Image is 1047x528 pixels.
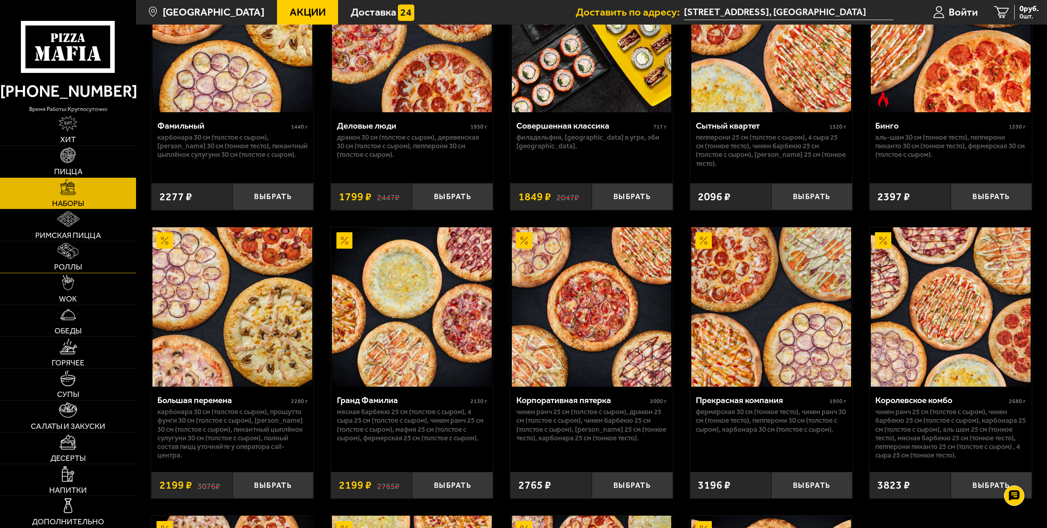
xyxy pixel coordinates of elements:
[331,227,493,387] a: АкционныйГранд Фамилиа
[54,263,82,271] span: Роллы
[398,5,414,21] img: 15daf4d41897b9f0e9f617042186c801.svg
[696,395,827,406] div: Прекрасная компания
[157,408,308,460] p: Карбонара 30 см (толстое с сыром), Прошутто Фунги 30 см (толстое с сыром), [PERSON_NAME] 30 см (т...
[771,183,852,210] button: Выбрать
[696,120,827,131] div: Сытный квартет
[50,454,86,462] span: Десерты
[875,232,891,249] img: Акционный
[163,7,264,18] span: [GEOGRAPHIC_DATA]
[698,480,731,491] span: 3196 ₽
[55,327,82,335] span: Обеды
[31,422,105,430] span: Салаты и закуски
[412,472,493,499] button: Выбрать
[951,183,1032,210] button: Выбрать
[59,295,77,303] span: WOK
[951,472,1032,499] button: Выбрать
[337,408,487,442] p: Мясная Барбекю 25 см (толстое с сыром), 4 сыра 25 см (толстое с сыром), Чикен Ранч 25 см (толстое...
[337,120,468,131] div: Деловые люди
[516,408,667,442] p: Чикен Ранч 25 см (толстое с сыром), Дракон 25 см (толстое с сыром), Чикен Барбекю 25 см (толстое ...
[232,183,313,210] button: Выбрать
[151,227,313,387] a: АкционныйБольшая перемена
[470,123,487,130] span: 1930 г
[339,480,372,491] span: 2199 ₽
[875,395,1007,406] div: Королевское комбо
[771,472,852,499] button: Выбрать
[336,232,353,249] img: Акционный
[377,480,400,491] s: 2765 ₽
[949,7,978,18] span: Войти
[291,123,308,130] span: 1440 г
[518,480,551,491] span: 2765 ₽
[351,7,396,18] span: Доставка
[35,231,101,239] span: Римская пицца
[870,227,1032,387] a: АкционныйКоролевское комбо
[1020,13,1039,20] span: 0 шт.
[337,133,487,159] p: Дракон 30 см (толстое с сыром), Деревенская 30 см (толстое с сыром), Пепперони 30 см (толстое с с...
[339,191,372,202] span: 1799 ₽
[684,5,893,20] input: Ваш адрес доставки
[54,168,82,175] span: Пицца
[556,191,579,202] s: 2047 ₽
[470,398,487,405] span: 2130 г
[60,136,76,143] span: Хит
[691,227,851,387] img: Прекрасная компания
[518,191,551,202] span: 1849 ₽
[650,398,667,405] span: 2000 г
[157,120,289,131] div: Фамильный
[592,472,673,499] button: Выбрать
[332,227,492,387] img: Гранд Фамилиа
[695,232,712,249] img: Акционный
[592,183,673,210] button: Выбрать
[516,120,651,131] div: Совершенная классика
[875,408,1026,460] p: Чикен Ранч 25 см (толстое с сыром), Чикен Барбекю 25 см (толстое с сыром), Карбонара 25 см (толст...
[516,232,532,249] img: Акционный
[152,227,312,387] img: Большая перемена
[337,395,468,406] div: Гранд Фамилиа
[49,486,87,494] span: Напитки
[875,133,1026,159] p: Аль-Шам 30 см (тонкое тесто), Пепперони Пиканто 30 см (тонкое тесто), Фермерская 30 см (толстое с...
[290,7,326,18] span: Акции
[877,480,910,491] span: 3823 ₽
[52,199,84,207] span: Наборы
[232,472,313,499] button: Выбрать
[1009,398,1026,405] span: 2680 г
[377,191,400,202] s: 2447 ₽
[653,123,667,130] span: 717 г
[576,7,684,18] span: Доставить по адресу:
[696,133,846,168] p: Пепперони 25 см (толстое с сыром), 4 сыра 25 см (тонкое тесто), Чикен Барбекю 25 см (толстое с сы...
[871,227,1031,387] img: Королевское комбо
[510,227,672,387] a: АкционныйКорпоративная пятерка
[412,183,493,210] button: Выбрать
[1020,5,1039,13] span: 0 руб.
[157,232,173,249] img: Акционный
[516,133,667,151] p: Филадельфия, [GEOGRAPHIC_DATA] в угре, Эби [GEOGRAPHIC_DATA].
[829,398,846,405] span: 1950 г
[516,395,648,406] div: Корпоративная пятерка
[32,518,104,526] span: Дополнительно
[875,91,891,107] img: Острое блюдо
[875,120,1007,131] div: Бинго
[52,359,84,367] span: Горячее
[57,390,79,398] span: Супы
[512,227,672,387] img: Корпоративная пятерка
[159,480,192,491] span: 2199 ₽
[877,191,910,202] span: 2397 ₽
[698,191,731,202] span: 2096 ₽
[157,133,308,159] p: Карбонара 30 см (толстое с сыром), [PERSON_NAME] 30 см (тонкое тесто), Пикантный цыплёнок сулугун...
[696,408,846,434] p: Фермерская 30 см (тонкое тесто), Чикен Ранч 30 см (тонкое тесто), Пепперони 30 см (толстое с сыро...
[157,395,289,406] div: Большая перемена
[198,480,220,491] s: 3076 ₽
[1009,123,1026,130] span: 1530 г
[829,123,846,130] span: 1520 г
[690,227,852,387] a: АкционныйПрекрасная компания
[159,191,192,202] span: 2277 ₽
[291,398,308,405] span: 2280 г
